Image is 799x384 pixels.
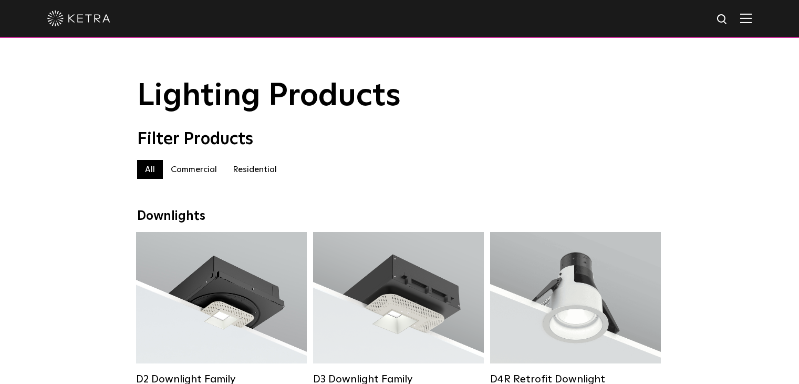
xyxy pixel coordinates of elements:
[137,129,662,149] div: Filter Products
[740,13,752,23] img: Hamburger%20Nav.svg
[137,160,163,179] label: All
[716,13,729,26] img: search icon
[47,11,110,26] img: ketra-logo-2019-white
[137,80,401,112] span: Lighting Products
[163,160,225,179] label: Commercial
[225,160,285,179] label: Residential
[137,209,662,224] div: Downlights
